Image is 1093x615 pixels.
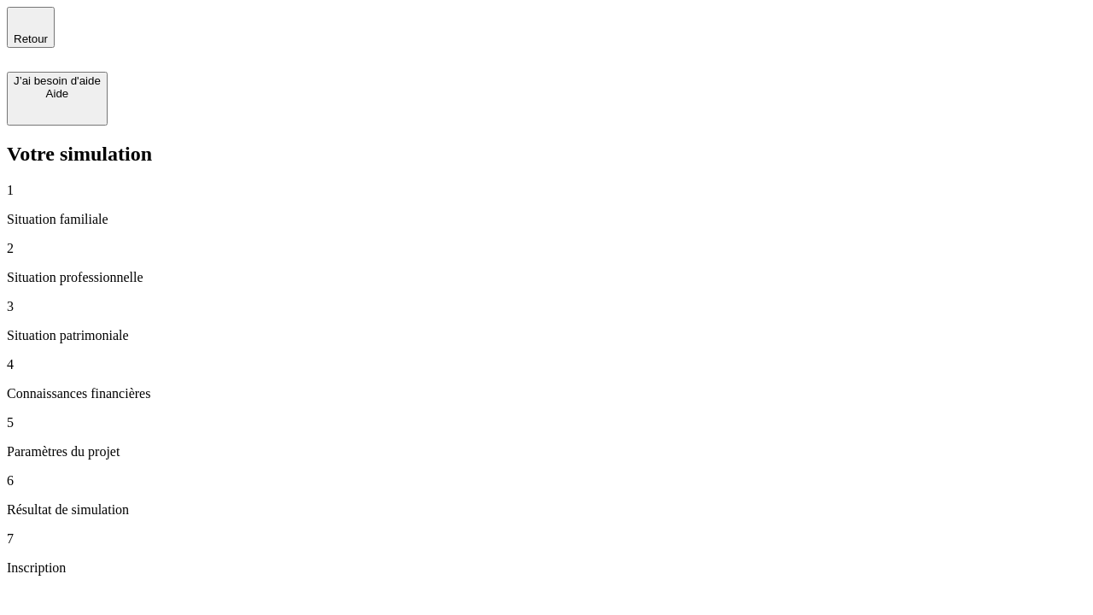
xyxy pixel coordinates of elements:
p: 5 [7,415,1086,430]
p: 6 [7,473,1086,489]
p: 4 [7,357,1086,372]
p: 7 [7,531,1086,547]
p: Situation professionnelle [7,270,1086,285]
p: Situation familiale [7,212,1086,227]
span: Retour [14,32,48,45]
div: J’ai besoin d'aide [14,74,101,87]
p: Situation patrimoniale [7,328,1086,343]
button: J’ai besoin d'aideAide [7,72,108,126]
h2: Votre simulation [7,143,1086,166]
div: Aide [14,87,101,100]
p: Résultat de simulation [7,502,1086,518]
p: 2 [7,241,1086,256]
p: Connaissances financières [7,386,1086,401]
p: Inscription [7,560,1086,576]
p: 3 [7,299,1086,314]
p: Paramètres du projet [7,444,1086,460]
button: Retour [7,7,55,48]
p: 1 [7,183,1086,198]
